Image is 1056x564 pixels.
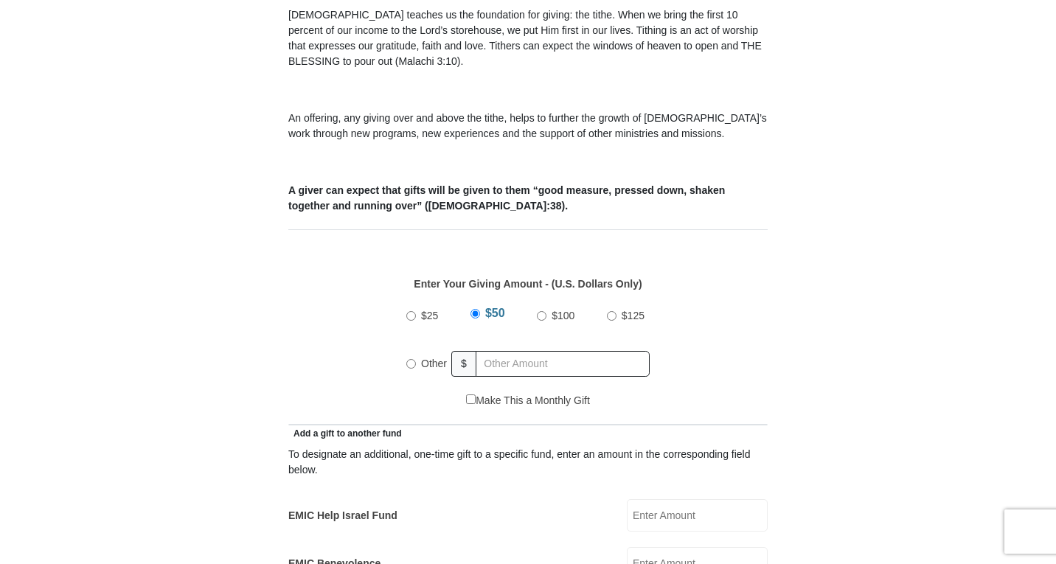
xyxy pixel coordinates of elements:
b: A giver can expect that gifts will be given to them “good measure, pressed down, shaken together ... [288,184,725,212]
input: Enter Amount [627,499,768,532]
strong: Enter Your Giving Amount - (U.S. Dollars Only) [414,278,642,290]
p: [DEMOGRAPHIC_DATA] teaches us the foundation for giving: the tithe. When we bring the first 10 pe... [288,7,768,69]
span: $50 [485,307,505,319]
span: $ [451,351,476,377]
div: To designate an additional, one-time gift to a specific fund, enter an amount in the correspondin... [288,447,768,478]
span: $100 [552,310,574,321]
label: Make This a Monthly Gift [466,393,590,408]
span: Other [421,358,447,369]
input: Other Amount [476,351,650,377]
input: Make This a Monthly Gift [466,394,476,404]
label: EMIC Help Israel Fund [288,508,397,523]
span: Add a gift to another fund [288,428,402,439]
span: $125 [622,310,645,321]
span: $25 [421,310,438,321]
p: An offering, any giving over and above the tithe, helps to further the growth of [DEMOGRAPHIC_DAT... [288,111,768,142]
